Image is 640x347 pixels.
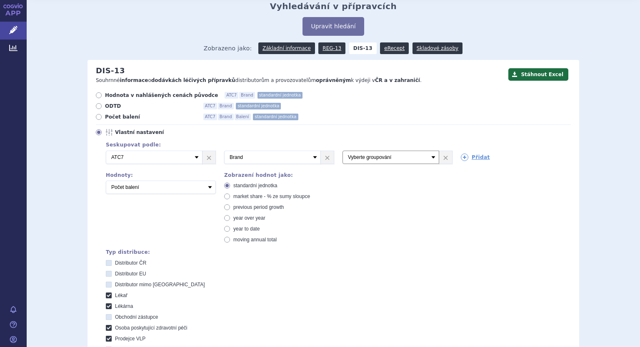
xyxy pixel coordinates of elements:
[97,142,571,148] div: Seskupovat podle:
[233,215,265,221] span: year over year
[302,17,364,36] button: Upravit hledání
[115,271,146,277] span: Distributor EU
[380,42,409,54] a: eRecept
[204,42,252,54] span: Zobrazeno jako:
[349,42,377,54] strong: DIS-13
[115,292,127,298] span: Lékař
[233,237,277,243] span: moving annual total
[105,103,197,109] span: ODTD
[106,172,216,178] div: Hodnoty:
[96,66,125,75] h2: DIS-13
[270,1,397,11] h2: Vyhledávání v přípravcích
[203,103,217,109] span: ATC7
[151,77,235,83] strong: dodávkách léčivých přípravků
[318,42,345,54] a: REG-13
[235,114,251,120] span: Balení
[461,154,490,161] a: Přidat
[236,103,281,109] span: standardní jednotka
[233,183,277,188] span: standardní jednotka
[115,325,187,331] span: Osoba poskytující zdravotní péči
[202,151,215,164] a: ×
[218,103,234,109] span: Brand
[115,314,158,320] span: Obchodní zástupce
[225,92,238,99] span: ATC7
[321,151,334,164] a: ×
[97,151,571,164] div: 2
[239,92,255,99] span: Brand
[233,226,260,232] span: year to date
[115,336,145,342] span: Prodejce VLP
[105,114,197,120] span: Počet balení
[508,68,568,81] button: Stáhnout Excel
[115,303,133,309] span: Lékárna
[316,77,351,83] strong: oprávněným
[375,77,420,83] strong: ČR a v zahraničí
[253,114,298,120] span: standardní jednotka
[439,151,452,164] a: ×
[257,92,302,99] span: standardní jednotka
[412,42,462,54] a: Skladové zásoby
[224,172,334,178] div: Zobrazení hodnot jako:
[115,260,146,266] span: Distributor ČR
[115,129,207,136] span: Vlastní nastavení
[115,282,205,288] span: Distributor mimo [GEOGRAPHIC_DATA]
[96,77,504,84] p: Souhrnné o distributorům a provozovatelům k výdeji v .
[258,42,315,54] a: Základní informace
[233,204,284,210] span: previous period growth
[218,114,234,120] span: Brand
[106,249,571,255] div: Typ distribuce:
[203,114,217,120] span: ATC7
[233,193,310,199] span: market share - % ze sumy sloupce
[105,92,218,99] span: Hodnota v nahlášených cenách původce
[120,77,148,83] strong: informace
